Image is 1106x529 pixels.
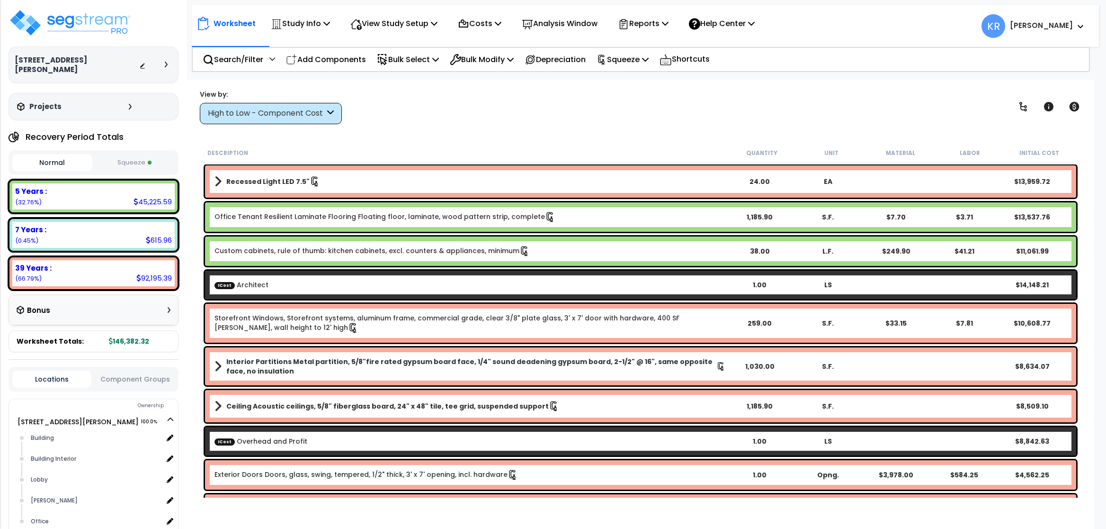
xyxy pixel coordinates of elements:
[1019,149,1059,157] small: Initial Cost
[207,149,248,157] small: Description
[27,307,50,315] h3: Bonus
[522,17,598,30] p: Analysis Window
[134,197,172,207] div: 45,225.59
[726,212,794,222] div: 1,185.90
[214,280,268,290] a: Custom Item
[214,246,530,256] a: Individual Item
[794,362,862,371] div: S.F.
[226,357,716,376] b: Interior Partitions Metal partition, 5/8"fire rated gypsum board face, 1/4" sound deadening gypsu...
[794,246,862,256] div: L.F.
[109,337,149,346] b: 146,382.32
[660,53,710,66] p: Shortcuts
[930,319,999,328] div: $7.81
[286,53,366,66] p: Add Components
[999,212,1067,222] div: $13,537.76
[794,401,862,411] div: S.F.
[17,337,84,346] span: Worksheet Totals:
[824,149,838,157] small: Unit
[726,246,794,256] div: 38.00
[450,53,514,66] p: Bulk Modify
[618,17,669,30] p: Reports
[726,362,794,371] div: 1,030.00
[377,53,439,66] p: Bulk Select
[15,237,38,245] small: 0.4462296625107282%
[999,470,1067,480] div: $4,562.25
[214,175,726,188] a: Assembly Title
[203,53,263,66] p: Search/Filter
[999,319,1067,328] div: $10,608.77
[999,246,1067,256] div: $11,061.99
[999,437,1067,446] div: $8,842.63
[726,437,794,446] div: 1.00
[15,198,42,206] small: 32.76339759503133%
[1010,20,1073,30] b: [PERSON_NAME]
[519,48,591,71] div: Depreciation
[930,212,999,222] div: $3.71
[930,470,999,480] div: $584.25
[29,102,62,111] h3: Projects
[214,357,726,376] a: Assembly Title
[28,453,163,465] div: Building Interior
[214,17,256,30] p: Worksheet
[214,313,726,333] a: Individual Item
[214,282,235,289] span: ICost
[999,177,1067,186] div: $13,959.72
[271,17,330,30] p: Study Info
[350,17,437,30] p: View Study Setup
[726,280,794,290] div: 1.00
[862,212,930,222] div: $7.70
[794,437,862,446] div: LS
[794,280,862,290] div: LS
[96,374,175,384] button: Component Groups
[226,177,310,186] b: Recessed Light LED 7.5"
[726,319,794,328] div: 259.00
[26,132,124,142] h4: Recovery Period Totals
[689,17,755,30] p: Help Center
[654,48,715,71] div: Shortcuts
[999,280,1067,290] div: $14,148.21
[214,400,726,413] a: Assembly Title
[200,90,342,99] div: View by:
[95,155,175,171] button: Squeeze
[15,274,42,283] small: 66.79037274245795%
[597,53,649,66] p: Squeeze
[999,362,1067,371] div: $8,634.07
[930,246,999,256] div: $41.21
[862,319,930,328] div: $33.15
[862,246,930,256] div: $249.90
[15,55,139,74] h3: [STREET_ADDRESS][PERSON_NAME]
[141,416,166,428] span: 100.0%
[214,470,518,480] a: Individual Item
[136,273,172,283] div: 92,195.39
[28,474,163,485] div: Lobby
[886,149,915,157] small: Material
[458,17,501,30] p: Costs
[28,432,163,444] div: Building
[794,470,862,480] div: Opng.
[981,14,1005,38] span: KR
[794,212,862,222] div: S.F.
[214,212,555,222] a: Individual Item
[214,437,307,446] a: Custom Item
[794,319,862,328] div: S.F.
[794,177,862,186] div: EA
[15,186,47,196] b: 5 Years :
[525,53,586,66] p: Depreciation
[862,470,930,480] div: $3,978.00
[12,371,91,388] button: Locations
[146,235,172,245] div: 615.96
[15,225,46,235] b: 7 Years :
[226,401,549,411] b: Ceiling Acoustic ceilings, 5/8" fiberglass board, 24" x 48" tile, tee grid, suspended support
[28,400,178,411] div: Ownership
[28,516,163,527] div: Office
[726,470,794,480] div: 1.00
[15,263,52,273] b: 39 Years :
[746,149,777,157] small: Quantity
[726,177,794,186] div: 24.00
[281,48,371,71] div: Add Components
[12,154,92,171] button: Normal
[208,108,325,119] div: High to Low - Component Cost
[960,149,980,157] small: Labor
[726,401,794,411] div: 1,185.90
[18,417,139,427] a: [STREET_ADDRESS][PERSON_NAME] 100.0%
